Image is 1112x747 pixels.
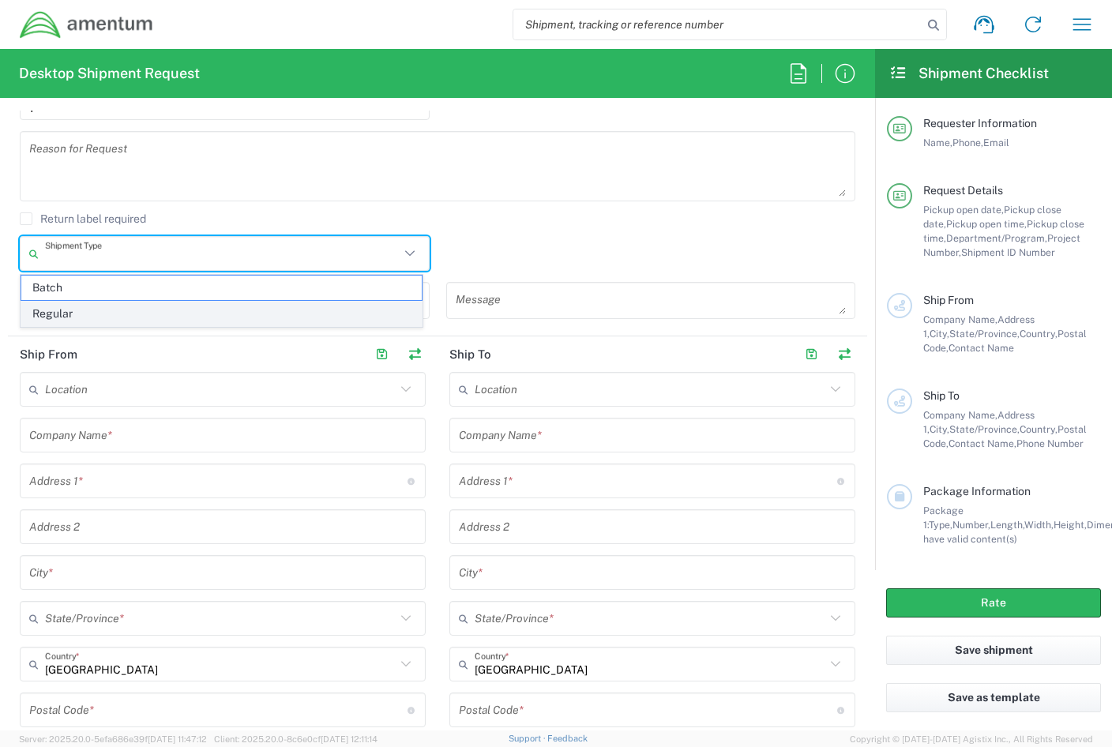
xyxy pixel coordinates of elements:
span: Batch [21,276,422,300]
span: Requester Information [923,117,1037,130]
span: Copyright © [DATE]-[DATE] Agistix Inc., All Rights Reserved [850,732,1093,746]
input: Shipment, tracking or reference number [513,9,922,39]
span: Pickup open time, [946,218,1027,230]
span: City, [930,423,949,435]
span: Number, [952,519,990,531]
span: Contact Name [949,342,1014,354]
a: Feedback [547,734,588,743]
span: Department/Program, [946,232,1047,244]
span: State/Province, [949,328,1020,340]
span: [DATE] 12:11:14 [321,734,378,744]
span: Pickup open date, [923,204,1004,216]
span: Length, [990,519,1024,531]
span: Server: 2025.20.0-5efa686e39f [19,734,207,744]
span: Type, [929,519,952,531]
span: Request Details [923,184,1003,197]
h2: Desktop Shipment Request [19,64,200,83]
span: Company Name, [923,313,997,325]
h2: Ship To [449,347,491,362]
span: [DATE] 11:47:12 [148,734,207,744]
span: Width, [1024,519,1054,531]
span: Height, [1054,519,1087,531]
span: Regular [21,302,422,326]
a: Support [509,734,548,743]
span: State/Province, [949,423,1020,435]
span: Package Information [923,485,1031,497]
h2: Shipment Checklist [889,64,1049,83]
span: Shipment ID Number [961,246,1055,258]
img: dyncorp [19,10,154,39]
span: City, [930,328,949,340]
span: Name, [923,137,952,148]
label: Return label required [20,212,146,225]
button: Save as template [886,683,1101,712]
span: Ship To [923,389,960,402]
h2: Ship From [20,347,77,362]
span: Contact Name, [949,437,1016,449]
span: Company Name, [923,409,997,421]
span: Client: 2025.20.0-8c6e0cf [214,734,378,744]
span: Email [983,137,1009,148]
span: Ship From [923,294,974,306]
span: Phone Number [1016,437,1084,449]
span: Phone, [952,137,983,148]
button: Save shipment [886,636,1101,665]
span: Country, [1020,328,1058,340]
span: Country, [1020,423,1058,435]
span: Package 1: [923,505,964,531]
button: Rate [886,588,1101,617]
